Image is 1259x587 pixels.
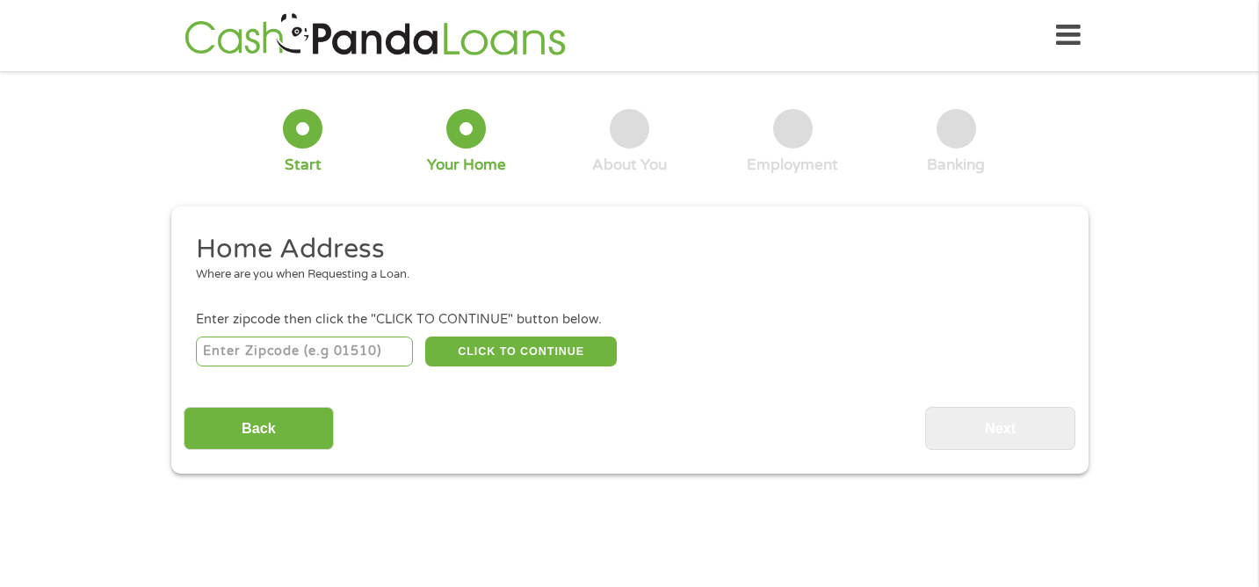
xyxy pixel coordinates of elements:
[285,156,322,175] div: Start
[196,232,1050,267] h2: Home Address
[196,266,1050,284] div: Where are you when Requesting a Loan.
[592,156,667,175] div: About You
[747,156,838,175] div: Employment
[184,407,334,450] input: Back
[196,310,1062,330] div: Enter zipcode then click the "CLICK TO CONTINUE" button below.
[927,156,985,175] div: Banking
[925,407,1075,450] input: Next
[427,156,506,175] div: Your Home
[425,337,617,366] button: CLICK TO CONTINUE
[196,337,413,366] input: Enter Zipcode (e.g 01510)
[179,11,571,61] img: GetLoanNow Logo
